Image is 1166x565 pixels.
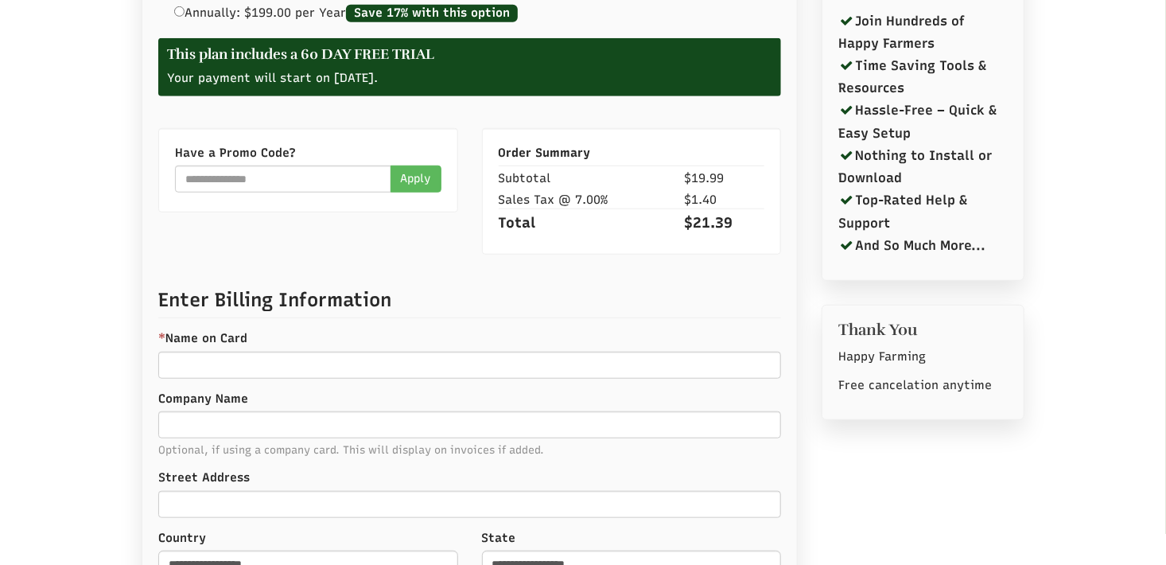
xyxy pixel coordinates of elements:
span: with this option [412,6,510,20]
h4: Thank You [838,321,1008,339]
label: Street Address [158,470,781,486]
td: $19.99 [685,170,764,191]
li: Nothing to Install or Download [838,144,1008,189]
h4: This plan includes a 60 DAY FREE TRIAL [167,47,772,63]
input: Annually: $199.00 per Year Save 17% with this option [174,6,185,17]
p: Enter Billing Information [158,286,781,318]
li: Time Saving Tools & Resources [838,54,1008,99]
td: Total [499,209,685,238]
label: Name on Card [158,330,781,347]
label: Annually: $199.00 per Year [158,3,518,21]
li: Join Hundreds of Happy Farmers [838,10,1008,54]
p: Happy Farming [838,347,1008,368]
span: Save 17% [354,6,408,20]
li: Hassle-Free – Quick & Easy Setup [838,99,1008,143]
td: Subtotal [499,170,685,191]
li: And So Much More... [838,234,1008,256]
td: $21.39 [685,209,764,238]
div: Your payment will start on [DATE]. [158,38,781,96]
td: Sales Tax @ 7.00% [499,192,685,209]
label: State [482,530,782,547]
li: Top-Rated Help & Support [838,189,1008,233]
div: Order Summary [499,145,765,166]
p: Free cancelation anytime [838,376,1008,396]
button: Apply [391,166,441,193]
label: Have a Promo Code? [175,145,296,162]
td: $1.40 [685,192,764,209]
label: Country [158,530,458,547]
label: Company Name [158,391,781,407]
span: Optional, if using a company card. This will display on invoices if added. [158,442,781,458]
